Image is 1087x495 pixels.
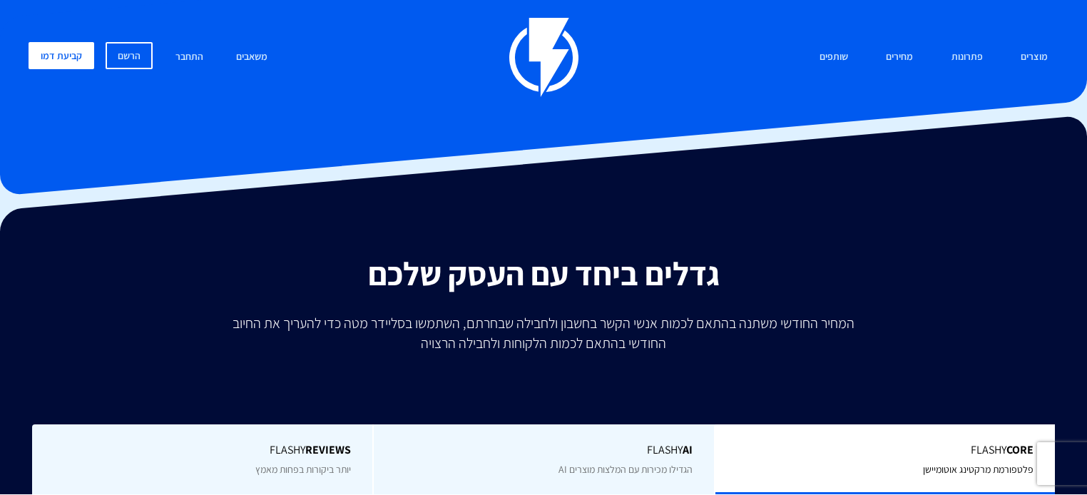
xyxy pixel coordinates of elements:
a: הרשם [106,42,153,69]
b: Core [1006,442,1034,457]
b: REVIEWS [305,442,351,457]
b: AI [683,442,693,457]
a: קביעת דמו [29,42,94,69]
span: Flashy [395,442,692,459]
a: שותפים [809,42,859,73]
span: הגדילו מכירות עם המלצות מוצרים AI [558,463,693,476]
span: פלטפורמת מרקטינג אוטומיישן [923,463,1034,476]
a: מוצרים [1010,42,1058,73]
a: משאבים [225,42,278,73]
span: Flashy [53,442,352,459]
p: המחיר החודשי משתנה בהתאם לכמות אנשי הקשר בחשבון ולחבילה שבחרתם, השתמשו בסליידר מטה כדי להעריך את ... [223,313,864,353]
span: Flashy [737,442,1034,459]
a: פתרונות [941,42,994,73]
h2: גדלים ביחד עם העסק שלכם [11,255,1076,291]
a: מחירים [875,42,924,73]
a: התחבר [165,42,214,73]
span: יותר ביקורות בפחות מאמץ [255,463,351,476]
